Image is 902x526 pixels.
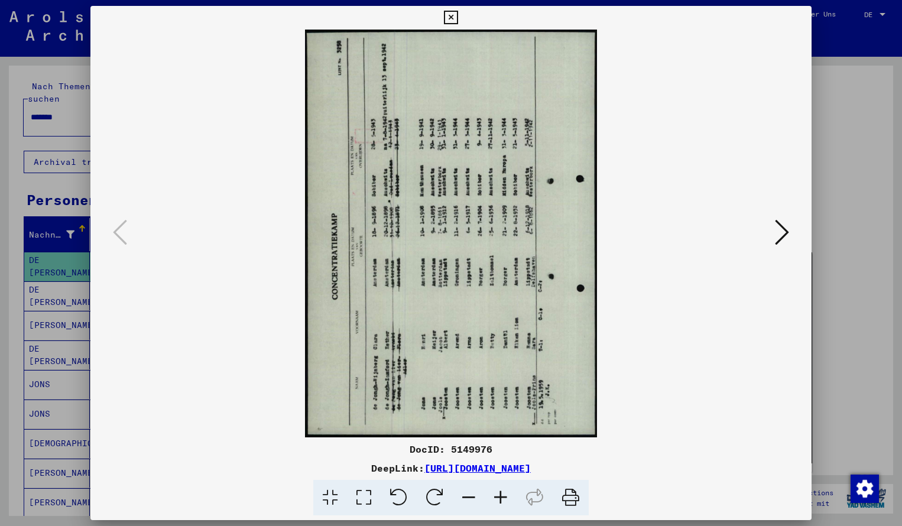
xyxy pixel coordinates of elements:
img: 001.jpg [131,30,772,437]
div: Zustimmung ändern [850,474,878,502]
div: DeepLink: [90,461,812,475]
div: DocID: 5149976 [90,442,812,456]
a: [URL][DOMAIN_NAME] [424,462,531,474]
img: Zustimmung ändern [851,475,879,503]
